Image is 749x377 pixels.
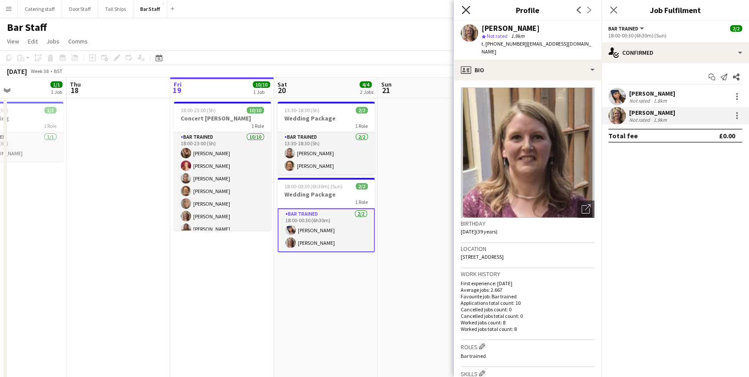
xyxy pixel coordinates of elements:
[277,114,375,122] h3: Wedding Package
[601,4,749,16] h3: Job Fulfilment
[509,33,526,39] span: 1.9km
[68,37,88,45] span: Comms
[50,81,63,88] span: 1/1
[608,32,742,39] div: 18:00-00:30 (6h30m) (Sun)
[652,117,669,123] div: 1.9km
[247,107,264,113] span: 10/10
[69,85,81,95] span: 18
[277,178,375,252] app-job-card: 18:00-00:30 (6h30m) (Sun)2/2Wedding Package1 RoleBar trained2/218:00-00:30 (6h30m)[PERSON_NAME][P...
[43,36,63,47] a: Jobs
[284,107,320,113] span: 13:30-18:30 (5h)
[253,89,270,95] div: 1 Job
[46,37,59,45] span: Jobs
[629,90,675,97] div: [PERSON_NAME]
[360,81,372,88] span: 4/4
[461,220,594,227] h3: Birthday
[356,183,368,190] span: 2/2
[719,131,735,140] div: £0.00
[482,40,591,55] span: | [EMAIL_ADDRESS][DOMAIN_NAME]
[356,107,368,113] span: 2/2
[482,24,540,32] div: [PERSON_NAME]
[461,280,594,287] p: First experience: [DATE]
[29,68,50,74] span: Week 38
[277,80,287,88] span: Sat
[355,123,368,129] span: 1 Role
[51,89,62,95] div: 1 Job
[174,102,271,230] app-job-card: 18:00-23:00 (5h)10/10Concert [PERSON_NAME]1 RoleBar trained10/1018:00-23:00 (5h)[PERSON_NAME][PER...
[601,42,749,63] div: Confirmed
[461,306,594,313] p: Cancelled jobs count: 0
[608,25,638,32] span: Bar trained
[461,245,594,253] h3: Location
[461,353,486,359] span: Bar trained
[360,89,373,95] div: 2 Jobs
[608,25,645,32] button: Bar trained
[461,228,498,235] span: [DATE] (39 years)
[62,0,98,17] button: Door Staff
[381,80,392,88] span: Sun
[277,208,375,252] app-card-role: Bar trained2/218:00-00:30 (6h30m)[PERSON_NAME][PERSON_NAME]
[355,199,368,205] span: 1 Role
[251,123,264,129] span: 1 Role
[24,36,41,47] a: Edit
[577,200,594,218] div: Open photos pop-in
[65,36,91,47] a: Comms
[461,342,594,351] h3: Roles
[482,40,527,47] span: t. [PHONE_NUMBER]
[276,85,287,95] span: 20
[629,117,652,123] div: Not rated
[174,114,271,122] h3: Concert [PERSON_NAME]
[652,97,669,104] div: 1.8km
[54,68,63,74] div: BST
[181,107,216,113] span: 18:00-23:00 (5h)
[461,293,594,300] p: Favourite job: Bar trained
[730,25,742,32] span: 2/2
[174,80,181,88] span: Fri
[44,123,56,129] span: 1 Role
[28,37,38,45] span: Edit
[461,313,594,319] p: Cancelled jobs total count: 0
[461,300,594,306] p: Applications total count: 10
[461,254,504,260] span: [STREET_ADDRESS]
[7,21,47,34] h1: Bar Staff
[7,37,19,45] span: View
[461,326,594,332] p: Worked jobs total count: 8
[461,87,594,218] img: Crew avatar or photo
[461,287,594,293] p: Average jobs: 2.667
[70,80,81,88] span: Thu
[277,102,375,174] app-job-card: 13:30-18:30 (5h)2/2Wedding Package1 RoleBar trained2/213:30-18:30 (5h)[PERSON_NAME][PERSON_NAME]
[277,132,375,174] app-card-role: Bar trained2/213:30-18:30 (5h)[PERSON_NAME][PERSON_NAME]
[629,97,652,104] div: Not rated
[277,190,375,198] h3: Wedding Package
[133,0,167,17] button: Bar Staff
[172,85,181,95] span: 19
[18,0,62,17] button: Catering staff
[3,36,23,47] a: View
[174,132,271,275] app-card-role: Bar trained10/1018:00-23:00 (5h)[PERSON_NAME][PERSON_NAME][PERSON_NAME][PERSON_NAME][PERSON_NAME]...
[253,81,270,88] span: 10/10
[7,67,27,76] div: [DATE]
[44,107,56,113] span: 1/1
[461,270,594,278] h3: Work history
[454,60,601,80] div: Bio
[98,0,133,17] button: Tall Ships
[454,4,601,16] h3: Profile
[461,319,594,326] p: Worked jobs count: 8
[608,131,638,140] div: Total fee
[284,183,343,190] span: 18:00-00:30 (6h30m) (Sun)
[487,33,508,39] span: Not rated
[629,109,675,117] div: [PERSON_NAME]
[380,85,392,95] span: 21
